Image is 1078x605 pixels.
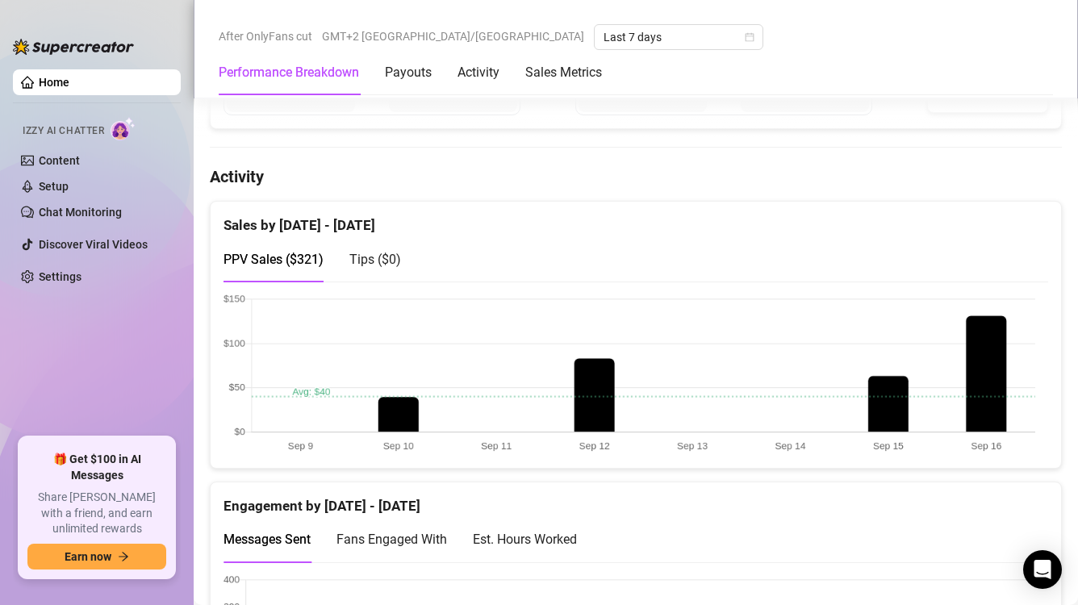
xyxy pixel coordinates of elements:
h4: Activity [210,165,1062,188]
span: Messages Sent [224,532,311,547]
div: Performance Breakdown [219,63,359,82]
span: Last 7 days [604,25,754,49]
span: arrow-right [118,551,129,562]
div: Sales by [DATE] - [DATE] [224,202,1048,236]
span: Tips ( $0 ) [349,252,401,267]
a: Home [39,76,69,89]
button: Earn nowarrow-right [27,544,166,570]
span: After OnlyFans cut [219,24,312,48]
img: AI Chatter [111,117,136,140]
span: Share [PERSON_NAME] with a friend, and earn unlimited rewards [27,490,166,537]
span: Earn now [65,550,111,563]
span: GMT+2 [GEOGRAPHIC_DATA]/[GEOGRAPHIC_DATA] [322,24,584,48]
span: 🎁 Get $100 in AI Messages [27,452,166,483]
a: Setup [39,180,69,193]
div: Payouts [385,63,432,82]
a: Content [39,154,80,167]
span: calendar [745,32,754,42]
a: Discover Viral Videos [39,238,148,251]
a: Chat Monitoring [39,206,122,219]
span: PPV Sales ( $321 ) [224,252,324,267]
div: Activity [458,63,499,82]
div: Sales Metrics [525,63,602,82]
span: Fans Engaged With [336,532,447,547]
span: Izzy AI Chatter [23,123,104,139]
div: Open Intercom Messenger [1023,550,1062,589]
a: Settings [39,270,81,283]
div: Est. Hours Worked [473,529,577,549]
div: Engagement by [DATE] - [DATE] [224,482,1048,517]
img: logo-BBDzfeDw.svg [13,39,134,55]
